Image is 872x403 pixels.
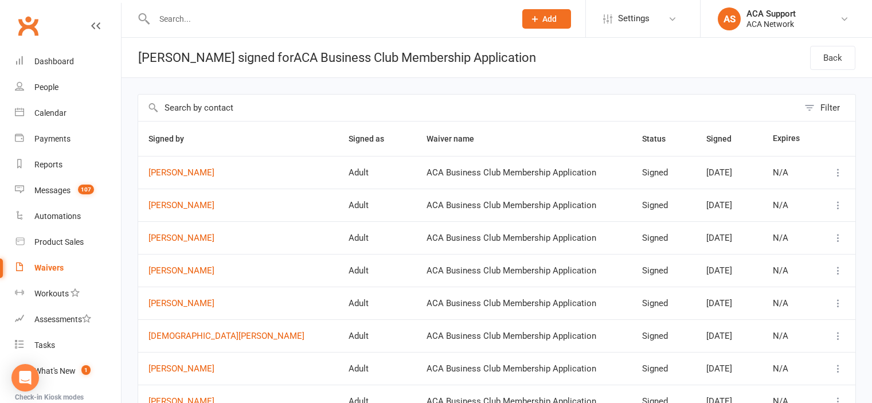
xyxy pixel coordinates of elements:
[34,57,74,66] div: Dashboard
[618,6,650,32] span: Settings
[632,254,696,287] td: Signed
[427,233,621,243] div: ACA Business Club Membership Application
[427,132,487,146] button: Waiver name
[34,315,91,324] div: Assessments
[642,134,678,143] span: Status
[15,204,121,229] a: Automations
[338,254,416,287] td: Adult
[34,366,76,375] div: What's New
[34,160,62,169] div: Reports
[148,201,328,210] a: [PERSON_NAME]
[338,189,416,221] td: Adult
[34,237,84,247] div: Product Sales
[799,95,855,121] button: Filter
[148,132,197,146] button: Signed by
[34,289,69,298] div: Workouts
[632,221,696,254] td: Signed
[15,307,121,332] a: Assessments
[15,229,121,255] a: Product Sales
[15,100,121,126] a: Calendar
[15,255,121,281] a: Waivers
[138,95,799,121] input: Search by contact
[632,189,696,221] td: Signed
[15,152,121,178] a: Reports
[427,266,621,276] div: ACA Business Club Membership Application
[15,178,121,204] a: Messages 107
[427,364,621,374] div: ACA Business Club Membership Application
[820,101,840,115] div: Filter
[34,108,67,118] div: Calendar
[34,212,81,221] div: Automations
[632,287,696,319] td: Signed
[148,168,328,178] a: [PERSON_NAME]
[632,352,696,385] td: Signed
[34,341,55,350] div: Tasks
[706,200,732,210] span: [DATE]
[338,221,416,254] td: Adult
[427,168,621,178] div: ACA Business Club Membership Application
[15,75,121,100] a: People
[773,168,806,178] div: N/A
[338,287,416,319] td: Adult
[706,265,732,276] span: [DATE]
[706,331,732,341] span: [DATE]
[427,331,621,341] div: ACA Business Club Membership Application
[148,331,328,341] a: [DEMOGRAPHIC_DATA][PERSON_NAME]
[15,332,121,358] a: Tasks
[148,364,328,374] a: [PERSON_NAME]
[718,7,741,30] div: AS
[706,233,732,243] span: [DATE]
[706,363,732,374] span: [DATE]
[338,352,416,385] td: Adult
[148,233,328,243] a: [PERSON_NAME]
[427,201,621,210] div: ACA Business Club Membership Application
[632,319,696,352] td: Signed
[15,126,121,152] a: Payments
[773,364,806,374] div: N/A
[706,132,744,146] button: Signed
[773,233,806,243] div: N/A
[773,266,806,276] div: N/A
[773,201,806,210] div: N/A
[773,331,806,341] div: N/A
[338,156,416,189] td: Adult
[542,14,557,24] span: Add
[148,299,328,308] a: [PERSON_NAME]
[349,134,397,143] span: Signed as
[338,319,416,352] td: Adult
[122,38,536,77] div: [PERSON_NAME] signed for ACA Business Club Membership Application
[34,83,58,92] div: People
[706,134,744,143] span: Signed
[642,132,678,146] button: Status
[427,299,621,308] div: ACA Business Club Membership Application
[34,186,71,195] div: Messages
[148,134,197,143] span: Signed by
[34,134,71,143] div: Payments
[78,185,94,194] span: 107
[151,11,507,27] input: Search...
[632,156,696,189] td: Signed
[706,298,732,308] span: [DATE]
[15,281,121,307] a: Workouts
[15,49,121,75] a: Dashboard
[11,364,39,392] div: Open Intercom Messenger
[746,9,796,19] div: ACA Support
[148,266,328,276] a: [PERSON_NAME]
[762,122,816,156] th: Expires
[427,134,487,143] span: Waiver name
[522,9,571,29] button: Add
[773,299,806,308] div: N/A
[706,167,732,178] span: [DATE]
[15,358,121,384] a: What's New1
[81,365,91,375] span: 1
[14,11,42,40] a: Clubworx
[34,263,64,272] div: Waivers
[810,46,855,70] a: Back
[746,19,796,29] div: ACA Network
[349,132,397,146] button: Signed as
